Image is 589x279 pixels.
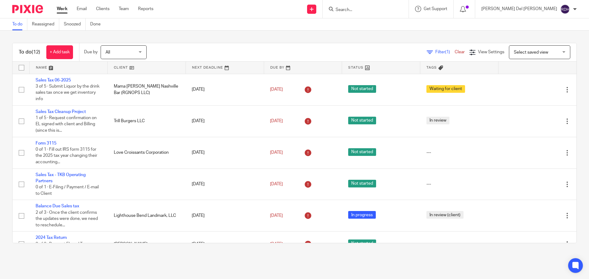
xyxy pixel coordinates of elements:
[108,74,186,105] td: Mama [PERSON_NAME] Nashville Bar (RGNOPS LLC)
[36,185,99,196] span: 0 of 1 · E-Filing / Payment / E-mail to Client
[424,7,447,11] span: Get Support
[270,150,283,155] span: [DATE]
[108,137,186,168] td: Love Croissants Corporation
[36,242,86,253] span: 0 of 2 · Request EL and Tax Documents
[119,6,129,12] a: Team
[32,50,40,55] span: (12)
[32,18,59,30] a: Reassigned
[560,4,570,14] img: svg%3E
[36,210,98,227] span: 2 of 3 · Once the client confirms the updates were done, we need to reschedule...
[481,6,557,12] p: [PERSON_NAME] Del [PERSON_NAME]
[36,78,71,82] a: Sales Tax 06-2025
[186,168,264,200] td: [DATE]
[455,50,465,54] a: Clear
[335,7,390,13] input: Search
[435,50,455,54] span: Filter
[514,50,548,55] span: Select saved view
[36,141,56,145] a: Form 3115
[348,211,376,219] span: In progress
[90,18,105,30] a: Done
[36,110,86,114] a: Sales Tax Cleanup Project
[36,173,86,183] a: Sales Tax - TKB Operating Partners
[186,200,264,232] td: [DATE]
[96,6,110,12] a: Clients
[108,232,186,257] td: [PERSON_NAME]
[270,119,283,123] span: [DATE]
[36,116,97,133] span: 1 of 5 · Request confirmation on EL signed with client and Billing (since this is...
[270,182,283,186] span: [DATE]
[270,242,283,246] span: [DATE]
[270,87,283,92] span: [DATE]
[138,6,153,12] a: Reports
[57,6,67,12] a: Work
[64,18,86,30] a: Snoozed
[348,148,376,156] span: Not started
[108,105,186,137] td: Trill Burgers LLC
[348,180,376,187] span: Not started
[348,85,376,93] span: Not started
[46,45,73,59] a: + Add task
[445,50,450,54] span: (1)
[12,5,43,13] img: Pixie
[84,49,98,55] p: Due by
[426,117,449,124] span: In review
[36,84,99,101] span: 3 of 5 · Submit Liquor by the drink sales tax once we get inventory info
[36,147,97,164] span: 0 of 1 · Fill out IRS form 3115 for the 2025 tax year changing their accounting...
[186,137,264,168] td: [DATE]
[106,50,110,55] span: All
[77,6,87,12] a: Email
[426,181,492,187] div: ---
[270,213,283,218] span: [DATE]
[426,66,437,69] span: Tags
[186,232,264,257] td: [DATE]
[426,241,492,247] div: ---
[426,211,464,219] span: In review (client)
[186,74,264,105] td: [DATE]
[348,239,376,247] span: Not started
[108,200,186,232] td: Lighthouse Bend Landmark, LLC
[426,149,492,156] div: ---
[36,204,79,208] a: Balance Due Sales tax
[12,18,27,30] a: To do
[478,50,504,54] span: View Settings
[186,105,264,137] td: [DATE]
[426,85,465,93] span: Waiting for client
[36,236,67,240] a: 2024 Tax Return
[348,117,376,124] span: Not started
[19,49,40,55] h1: To do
